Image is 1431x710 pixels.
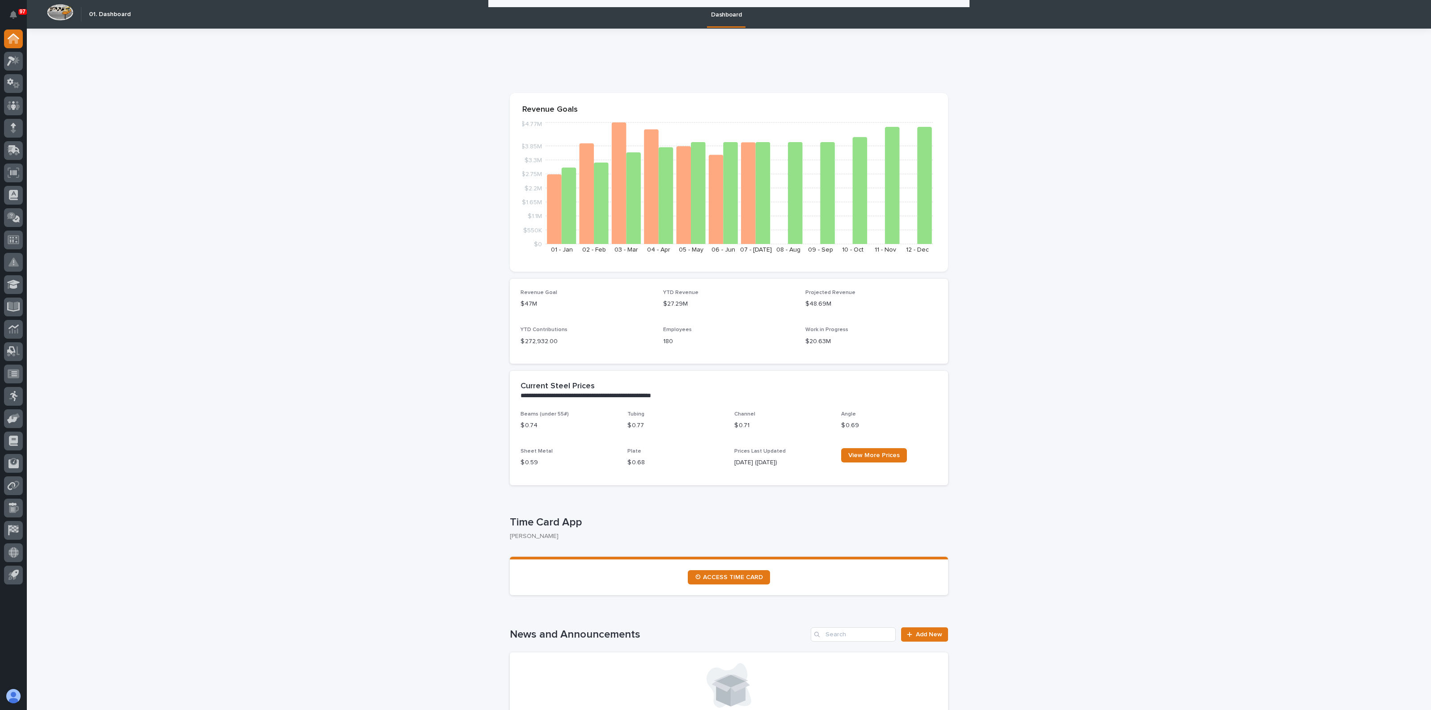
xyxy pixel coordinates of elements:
[521,382,595,391] h2: Current Steel Prices
[776,247,800,253] text: 08 - Aug
[734,458,830,467] p: [DATE] ([DATE])
[521,290,557,295] span: Revenue Goal
[521,121,542,127] tspan: $4.77M
[688,570,770,584] a: ⏲ ACCESS TIME CARD
[534,241,542,248] tspan: $0
[521,337,652,346] p: $ 272,932.00
[521,458,617,467] p: $ 0.59
[695,574,763,580] span: ⏲ ACCESS TIME CARD
[521,327,567,332] span: YTD Contributions
[20,8,25,15] p: 97
[916,631,942,638] span: Add New
[510,516,944,529] p: Time Card App
[522,199,542,206] tspan: $1.65M
[614,247,638,253] text: 03 - Mar
[582,247,606,253] text: 02 - Feb
[89,11,131,18] h2: 01. Dashboard
[627,458,724,467] p: $ 0.68
[875,247,896,253] text: 11 - Nov
[521,421,617,430] p: $ 0.74
[901,627,948,642] a: Add New
[805,327,848,332] span: Work in Progress
[906,247,929,253] text: 12 - Dec
[523,227,542,233] tspan: $550K
[11,11,23,25] div: Notifications97
[841,421,937,430] p: $ 0.69
[4,5,23,24] button: Notifications
[841,448,907,462] a: View More Prices
[734,449,786,454] span: Prices Last Updated
[740,247,772,253] text: 07 - [DATE]
[811,627,896,642] input: Search
[525,157,542,164] tspan: $3.3M
[663,299,795,309] p: $27.29M
[805,337,937,346] p: $20.63M
[805,299,937,309] p: $48.69M
[47,4,73,21] img: Workspace Logo
[805,290,855,295] span: Projected Revenue
[521,412,569,417] span: Beams (under 55#)
[522,105,936,115] p: Revenue Goals
[663,337,795,346] p: 180
[647,247,670,253] text: 04 - Apr
[551,247,573,253] text: 01 - Jan
[842,247,864,253] text: 10 - Oct
[521,449,553,454] span: Sheet Metal
[627,449,641,454] span: Plate
[528,213,542,219] tspan: $1.1M
[4,687,23,706] button: users-avatar
[525,185,542,191] tspan: $2.2M
[848,452,900,458] span: View More Prices
[711,247,735,253] text: 06 - Jun
[663,290,699,295] span: YTD Revenue
[510,533,941,540] p: [PERSON_NAME]
[521,143,542,149] tspan: $3.85M
[808,247,833,253] text: 09 - Sep
[841,412,856,417] span: Angle
[663,327,692,332] span: Employees
[679,247,703,253] text: 05 - May
[627,412,644,417] span: Tubing
[510,628,807,641] h1: News and Announcements
[521,171,542,177] tspan: $2.75M
[734,421,830,430] p: $ 0.71
[627,421,724,430] p: $ 0.77
[521,299,652,309] p: $47M
[734,412,755,417] span: Channel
